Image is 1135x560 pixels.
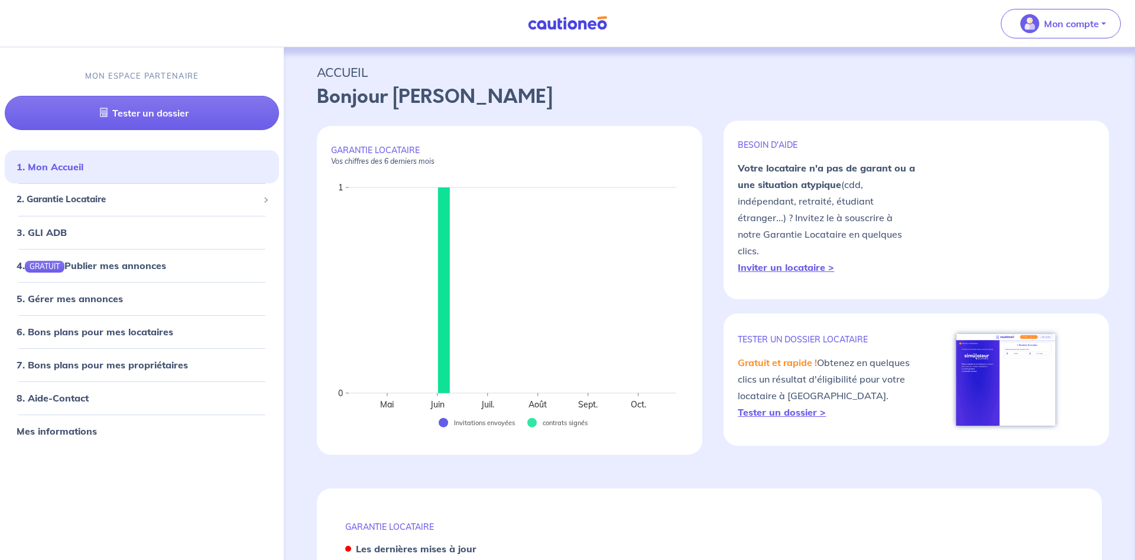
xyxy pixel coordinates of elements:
[430,399,445,410] text: Juin
[17,293,123,305] a: 5. Gérer mes annonces
[317,61,1102,83] p: ACCUEIL
[5,419,279,443] div: Mes informations
[529,399,547,410] text: Août
[5,287,279,310] div: 5. Gérer mes annonces
[17,226,67,238] a: 3. GLI ADB
[738,354,916,420] p: Obtenez en quelques clics un résultat d'éligibilité pour votre locataire à [GEOGRAPHIC_DATA].
[85,70,199,82] p: MON ESPACE PARTENAIRE
[950,328,1062,432] img: simulateur.png
[17,326,173,338] a: 6. Bons plans pour mes locataires
[17,259,166,271] a: 4.GRATUITPublier mes annonces
[738,334,916,345] p: TESTER un dossier locataire
[523,16,612,31] img: Cautioneo
[738,140,916,150] p: BESOIN D'AIDE
[916,160,1095,260] img: video-gli-new-none.jpg
[5,188,279,211] div: 2. Garantie Locataire
[1020,14,1039,33] img: illu_account_valid_menu.svg
[5,253,279,277] div: 4.GRATUITPublier mes annonces
[5,353,279,377] div: 7. Bons plans pour mes propriétaires
[338,388,343,399] text: 0
[1044,17,1099,31] p: Mon compte
[17,359,188,371] a: 7. Bons plans pour mes propriétaires
[1001,9,1121,38] button: illu_account_valid_menu.svgMon compte
[738,357,817,368] em: Gratuit et rapide !
[631,399,646,410] text: Oct.
[381,399,394,410] text: Mai
[738,261,834,273] a: Inviter un locataire >
[738,160,916,276] p: (cdd, indépendant, retraité, étudiant étranger...) ? Invitez le à souscrire à notre Garantie Loca...
[5,320,279,344] div: 6. Bons plans pour mes locataires
[5,155,279,179] div: 1. Mon Accueil
[481,399,494,410] text: Juil.
[738,162,915,190] strong: Votre locataire n'a pas de garant ou a une situation atypique
[5,220,279,244] div: 3. GLI ADB
[331,145,688,166] p: GARANTIE LOCATAIRE
[17,193,258,206] span: 2. Garantie Locataire
[17,161,83,173] a: 1. Mon Accueil
[738,406,826,418] a: Tester un dossier >
[331,157,434,166] em: Vos chiffres des 6 derniers mois
[579,399,598,410] text: Sept.
[345,522,1074,532] p: GARANTIE LOCATAIRE
[356,543,476,555] strong: Les dernières mises à jour
[338,182,343,193] text: 1
[317,83,1102,111] p: Bonjour [PERSON_NAME]
[5,96,279,130] a: Tester un dossier
[17,425,97,437] a: Mes informations
[5,386,279,410] div: 8. Aide-Contact
[17,392,89,404] a: 8. Aide-Contact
